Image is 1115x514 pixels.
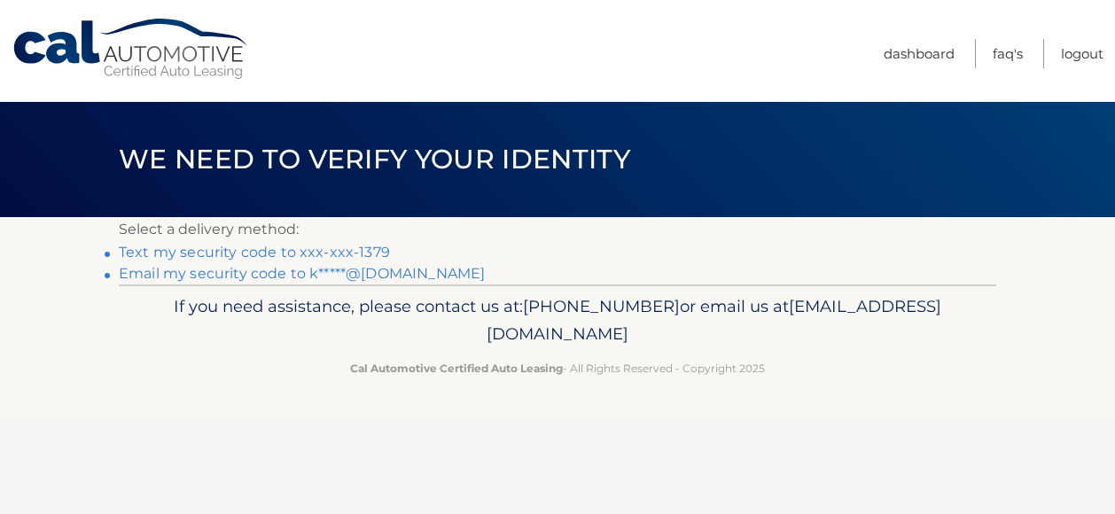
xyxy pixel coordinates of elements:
[130,292,985,349] p: If you need assistance, please contact us at: or email us at
[119,217,996,242] p: Select a delivery method:
[993,39,1023,68] a: FAQ's
[119,143,630,175] span: We need to verify your identity
[884,39,955,68] a: Dashboard
[523,296,680,316] span: [PHONE_NUMBER]
[130,359,985,378] p: - All Rights Reserved - Copyright 2025
[119,244,390,261] a: Text my security code to xxx-xxx-1379
[12,18,251,81] a: Cal Automotive
[1061,39,1103,68] a: Logout
[350,362,563,375] strong: Cal Automotive Certified Auto Leasing
[119,265,485,282] a: Email my security code to k*****@[DOMAIN_NAME]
